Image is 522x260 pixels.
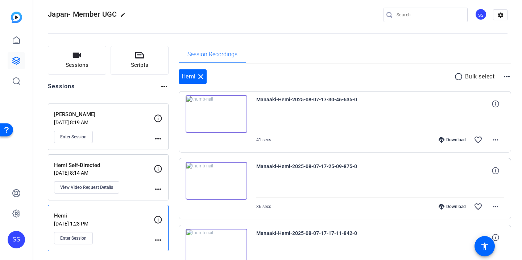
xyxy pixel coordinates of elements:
[474,135,482,144] mat-icon: favorite_border
[475,8,487,20] div: SS
[60,134,87,140] span: Enter Session
[54,161,154,170] p: Hemi Self-Directed
[256,162,390,179] span: Manaaki-Hemi-2025-08-07-17-25-09-875-0
[196,72,205,81] mat-icon: close
[256,204,271,209] span: 36 secs
[66,61,88,69] span: Sessions
[187,52,237,57] span: Session Recordings
[154,236,162,244] mat-icon: more_horiz
[54,131,93,143] button: Enter Session
[491,135,500,144] mat-icon: more_horiz
[186,162,247,200] img: thumb-nail
[60,235,87,241] span: Enter Session
[11,12,22,23] img: blue-gradient.svg
[435,204,469,210] div: Download
[179,69,207,84] div: Hemi
[60,184,113,190] span: View Video Request Details
[454,72,465,81] mat-icon: radio_button_unchecked
[48,10,117,19] span: Japan- Member UGC
[502,72,511,81] mat-icon: more_horiz
[186,95,247,133] img: thumb-nail
[54,110,154,119] p: [PERSON_NAME]
[435,137,469,143] div: Download
[160,82,169,91] mat-icon: more_horiz
[154,185,162,194] mat-icon: more_horiz
[480,242,489,251] mat-icon: accessibility
[475,8,488,21] ngx-avatar: Sam Suzuki
[54,212,154,220] p: Hemi
[54,232,93,244] button: Enter Session
[48,46,106,75] button: Sessions
[154,134,162,143] mat-icon: more_horiz
[8,231,25,248] div: SS
[111,46,169,75] button: Scripts
[474,202,482,211] mat-icon: favorite_border
[256,229,390,246] span: Manaaki-Hemi-2025-08-07-17-17-11-842-0
[54,119,154,125] p: [DATE] 8:19 AM
[131,61,148,69] span: Scripts
[120,12,129,21] mat-icon: edit
[48,82,75,96] h2: Sessions
[54,181,119,194] button: View Video Request Details
[491,202,500,211] mat-icon: more_horiz
[54,221,154,227] p: [DATE] 1:23 PM
[465,72,495,81] p: Bulk select
[397,11,462,19] input: Search
[493,10,508,21] mat-icon: settings
[54,170,154,176] p: [DATE] 8:14 AM
[256,95,390,113] span: Manaaki-Hemi-2025-08-07-17-30-46-635-0
[256,137,271,142] span: 41 secs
